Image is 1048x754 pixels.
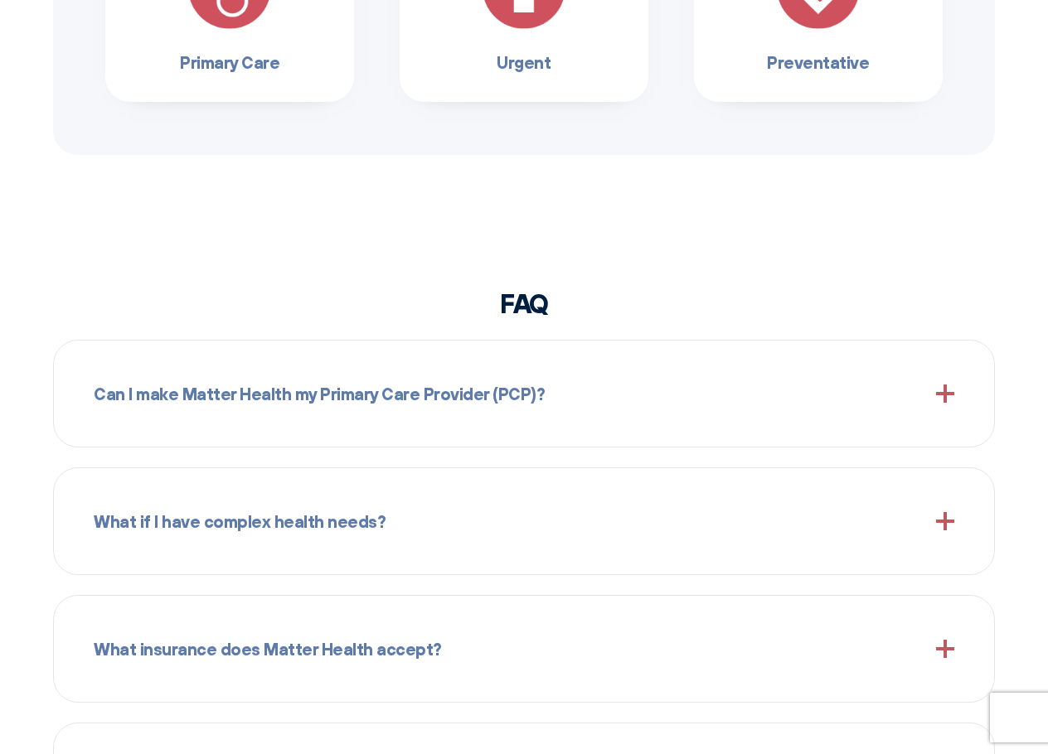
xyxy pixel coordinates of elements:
[132,49,327,75] h3: Primary Care
[720,49,916,75] h3: Preventative
[94,380,545,407] span: Can I make Matter Health my Primary Care Provider (PCP)?
[94,636,442,662] span: What insurance does Matter Health accept?
[53,288,995,319] h2: FAQ
[94,508,386,534] span: What if I have complex health needs?
[426,49,622,75] h3: Urgent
